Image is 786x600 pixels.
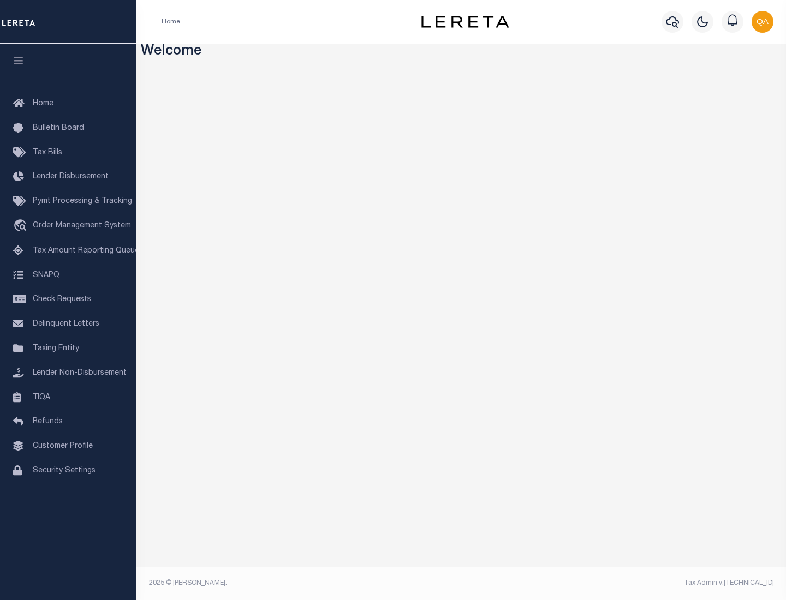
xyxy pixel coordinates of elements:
span: Bulletin Board [33,124,84,132]
span: Order Management System [33,222,131,230]
span: SNAPQ [33,271,59,279]
span: Customer Profile [33,442,93,450]
span: Security Settings [33,467,96,475]
div: 2025 © [PERSON_NAME]. [141,578,462,588]
span: Taxing Entity [33,345,79,352]
li: Home [162,17,180,27]
span: Refunds [33,418,63,425]
span: Check Requests [33,296,91,303]
h3: Welcome [141,44,782,61]
span: Home [33,100,53,107]
span: TIQA [33,393,50,401]
span: Lender Non-Disbursement [33,369,127,377]
span: Pymt Processing & Tracking [33,197,132,205]
img: logo-dark.svg [421,16,509,28]
i: travel_explore [13,219,31,233]
span: Tax Bills [33,149,62,157]
span: Tax Amount Reporting Queue [33,247,139,255]
div: Tax Admin v.[TECHNICAL_ID] [469,578,774,588]
img: svg+xml;base64,PHN2ZyB4bWxucz0iaHR0cDovL3d3dy53My5vcmcvMjAwMC9zdmciIHBvaW50ZXItZXZlbnRzPSJub25lIi... [752,11,773,33]
span: Delinquent Letters [33,320,99,328]
span: Lender Disbursement [33,173,109,181]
